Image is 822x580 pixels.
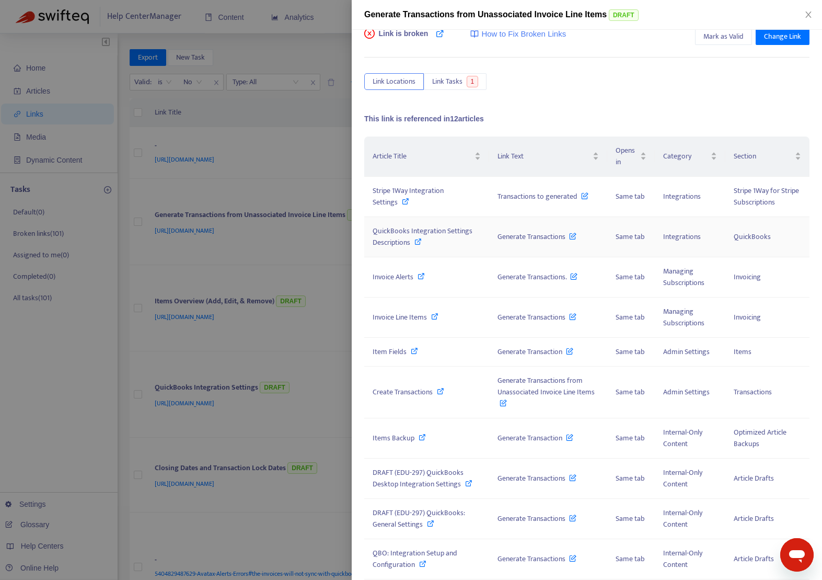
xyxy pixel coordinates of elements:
[497,311,576,323] span: Generate Transactions
[616,231,645,243] span: Same tab
[489,137,608,177] th: Link Text
[373,271,413,283] span: Invoice Alerts
[497,432,573,444] span: Generate Transaction
[663,231,701,243] span: Integrations
[364,10,607,19] span: Generate Transactions from Unassociated Invoice Line Items
[364,137,489,177] th: Article Title
[663,467,702,490] span: Internal-Only Content
[607,137,654,177] th: Opens in
[756,28,809,45] button: Change Link
[734,472,774,484] span: Article Drafts
[616,346,645,358] span: Same tab
[734,346,751,358] span: Items
[497,472,576,484] span: Generate Transactions
[734,311,761,323] span: Invoicing
[497,553,576,565] span: Generate Transactions
[801,10,816,20] button: Close
[655,137,725,177] th: Category
[364,115,484,123] span: This link is referenced in 12 articles
[373,386,433,398] span: Create Transactions
[663,305,704,329] span: Managing Subscriptions
[663,386,710,398] span: Admin Settings
[734,426,786,450] span: Optimized Article Backups
[379,28,429,49] span: Link is broken
[616,271,645,283] span: Same tab
[616,513,645,525] span: Same tab
[780,538,814,572] iframe: Button to launch messaging window
[663,426,702,450] span: Internal-Only Content
[424,73,487,90] button: Link Tasks1
[734,386,772,398] span: Transactions
[609,9,639,21] span: DRAFT
[497,346,573,358] span: Generate Transaction
[497,374,595,410] span: Generate Transactions from Unassociated Invoice Line Items
[481,28,566,40] span: How to Fix Broken Links
[373,225,472,248] span: QuickBooks Integration Settings Descriptions
[364,28,375,39] span: close-circle
[725,137,809,177] th: Section
[616,553,645,565] span: Same tab
[467,76,479,87] span: 1
[616,190,645,202] span: Same tab
[373,507,465,530] span: DRAFT (EDU-297) QuickBooks: General Settings
[497,190,588,202] span: Transactions to generated
[616,386,645,398] span: Same tab
[373,151,472,162] span: Article Title
[734,151,793,162] span: Section
[497,151,591,162] span: Link Text
[734,271,761,283] span: Invoicing
[734,231,771,243] span: QuickBooks
[804,10,813,19] span: close
[616,472,645,484] span: Same tab
[616,432,645,444] span: Same tab
[470,30,479,38] img: image-link
[663,507,702,530] span: Internal-Only Content
[703,31,744,42] span: Mark as Valid
[734,513,774,525] span: Article Drafts
[364,73,424,90] button: Link Locations
[373,76,415,87] span: Link Locations
[663,151,709,162] span: Category
[497,513,576,525] span: Generate Transactions
[663,190,701,202] span: Integrations
[734,185,799,208] span: Stripe 1Way for Stripe Subscriptions
[373,547,457,571] span: QBO: Integration Setup and Configuration
[373,346,407,358] span: Item Fields
[734,553,774,565] span: Article Drafts
[373,185,444,208] span: Stripe 1Way Integration Settings
[373,467,464,490] span: DRAFT (EDU-297) QuickBooks Desktop Integration Settings
[663,265,704,289] span: Managing Subscriptions
[663,346,710,358] span: Admin Settings
[764,31,801,42] span: Change Link
[373,432,414,444] span: Items Backup
[497,271,577,283] span: Generate Transactions.
[695,28,752,45] button: Mark as Valid
[470,28,566,40] a: How to Fix Broken Links
[616,311,645,323] span: Same tab
[373,311,427,323] span: Invoice Line Items
[663,547,702,571] span: Internal-Only Content
[616,145,638,168] span: Opens in
[432,76,462,87] span: Link Tasks
[497,231,576,243] span: Generate Transactions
